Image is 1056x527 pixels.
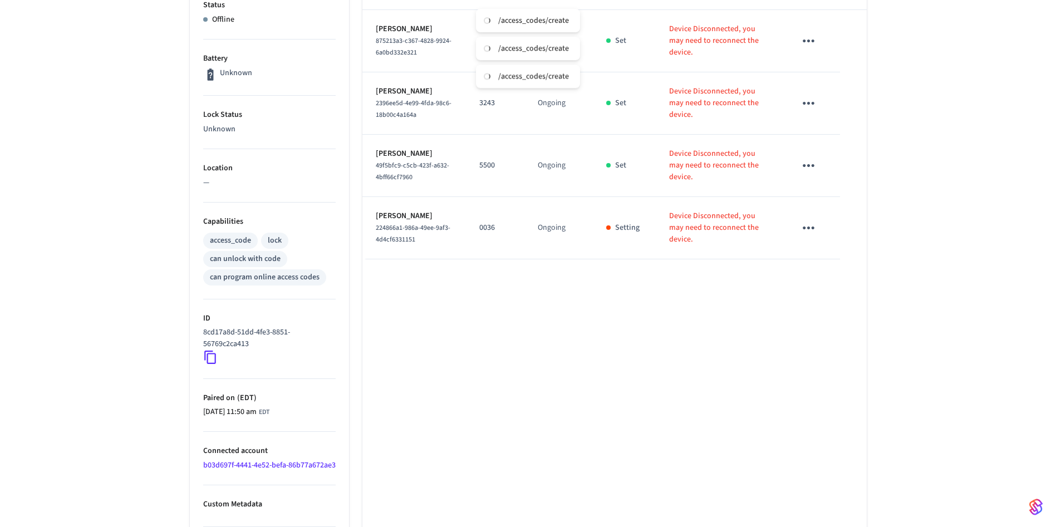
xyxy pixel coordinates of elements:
p: 8cd17a8d-51dd-4fe3-8851-56769c2ca413 [203,327,331,350]
span: [DATE] 11:50 am [203,406,257,418]
p: Custom Metadata [203,499,336,510]
a: b03d697f-4441-4e52-befa-86b77a672ae3 [203,460,336,471]
td: Ongoing [524,197,593,259]
div: America/New_York [203,406,269,418]
p: Lock Status [203,109,336,121]
p: Device Disconnected, you may need to reconnect the device. [669,210,769,245]
p: Setting [615,222,640,234]
p: Unknown [203,124,336,135]
p: [PERSON_NAME] [376,148,453,160]
span: EDT [259,407,269,417]
p: ID [203,313,336,324]
p: Unknown [220,67,252,79]
p: 0036 [479,222,511,234]
p: Capabilities [203,216,336,228]
p: Set [615,35,626,47]
p: [PERSON_NAME] [376,86,453,97]
p: Set [615,97,626,109]
span: 875213a3-c367-4828-9924-6a0bd332e321 [376,36,451,57]
td: Ongoing [524,72,593,135]
p: Device Disconnected, you may need to reconnect the device. [669,23,769,58]
div: /access_codes/create [498,71,569,81]
div: /access_codes/create [498,16,569,26]
p: Offline [212,14,234,26]
div: lock [268,235,282,247]
div: /access_codes/create [498,43,569,53]
p: Battery [203,53,336,65]
p: 3093 [479,35,511,47]
p: 5500 [479,160,511,171]
p: 3243 [479,97,511,109]
span: 49f5bfc9-c5cb-423f-a632-4bff66cf7960 [376,161,449,182]
p: Device Disconnected, you may need to reconnect the device. [669,148,769,183]
div: can unlock with code [210,253,281,265]
p: Set [615,160,626,171]
p: Connected account [203,445,336,457]
p: [PERSON_NAME] [376,23,453,35]
div: access_code [210,235,251,247]
td: Ongoing [524,135,593,197]
span: ( EDT ) [235,392,257,403]
p: Paired on [203,392,336,404]
span: 224866a1-986a-49ee-9af3-4d4cf6331151 [376,223,450,244]
p: Location [203,162,336,174]
p: — [203,177,336,189]
div: can program online access codes [210,272,320,283]
img: SeamLogoGradient.69752ec5.svg [1029,498,1043,516]
span: 2396ee5d-4e99-4fda-98c6-18b00c4a164a [376,98,451,120]
p: [PERSON_NAME] [376,210,453,222]
p: Device Disconnected, you may need to reconnect the device. [669,86,769,121]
